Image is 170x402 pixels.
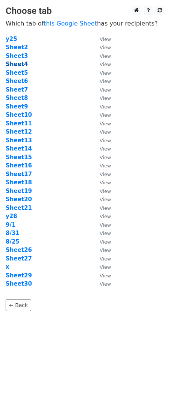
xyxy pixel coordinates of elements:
[6,179,32,186] a: Sheet18
[100,172,111,177] small: View
[6,137,32,144] strong: Sheet13
[92,179,111,186] a: View
[92,103,111,110] a: View
[100,273,111,279] small: View
[100,264,111,270] small: View
[6,53,28,59] a: Sheet3
[92,196,111,203] a: View
[100,70,111,76] small: View
[100,146,111,152] small: View
[6,128,32,135] a: Sheet12
[92,145,111,152] a: View
[6,78,28,84] a: Sheet6
[6,255,32,262] a: Sheet27
[6,6,164,17] h3: Choose tab
[6,205,32,211] a: Sheet21
[6,86,28,93] a: Sheet7
[6,247,32,253] a: Sheet26
[92,137,111,144] a: View
[6,188,32,194] a: Sheet19
[92,280,111,287] a: View
[100,138,111,143] small: View
[100,36,111,42] small: View
[6,162,32,169] a: Sheet16
[92,272,111,279] a: View
[100,45,111,50] small: View
[100,239,111,245] small: View
[92,128,111,135] a: View
[92,205,111,211] a: View
[92,53,111,59] a: View
[92,36,111,42] a: View
[92,255,111,262] a: View
[6,120,32,127] a: Sheet11
[100,155,111,160] small: View
[92,86,111,93] a: View
[100,214,111,219] small: View
[100,78,111,84] small: View
[92,61,111,68] a: View
[6,44,28,51] strong: Sheet2
[100,163,111,169] small: View
[92,78,111,84] a: View
[6,171,32,178] a: Sheet17
[6,95,28,101] a: Sheet8
[132,366,170,402] iframe: Chat Widget
[92,171,111,178] a: View
[6,230,20,236] a: 8/31
[6,280,32,287] strong: Sheet30
[92,247,111,253] a: View
[6,213,17,220] a: y28
[92,111,111,118] a: View
[6,111,32,118] strong: Sheet10
[100,222,111,228] small: View
[6,69,28,76] a: Sheet5
[6,145,32,152] a: Sheet14
[6,61,28,68] strong: Sheet4
[100,121,111,126] small: View
[100,230,111,236] small: View
[92,154,111,161] a: View
[100,95,111,101] small: View
[100,188,111,194] small: View
[44,20,97,27] a: this Google Sheet
[92,213,111,220] a: View
[92,120,111,127] a: View
[92,230,111,236] a: View
[6,154,32,161] a: Sheet15
[100,180,111,185] small: View
[6,36,17,42] a: y25
[100,87,111,93] small: View
[100,62,111,67] small: View
[92,162,111,169] a: View
[6,300,31,311] a: ← Back
[92,221,111,228] a: View
[92,44,111,51] a: View
[6,238,20,245] a: 8/25
[100,205,111,211] small: View
[6,103,28,110] a: Sheet9
[92,238,111,245] a: View
[92,263,111,270] a: View
[6,263,9,270] a: x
